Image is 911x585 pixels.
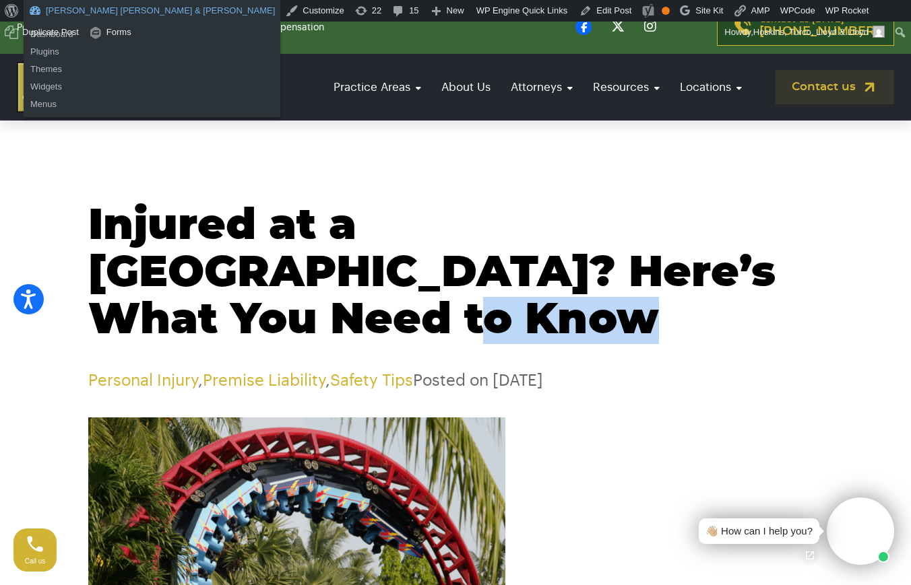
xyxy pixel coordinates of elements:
[717,8,894,46] a: Contact us [DATE][PHONE_NUMBER]
[106,22,131,43] span: Forms
[17,62,192,112] img: logo
[24,43,280,61] a: Plugins
[24,78,280,96] a: Widgets
[776,70,894,104] a: Contact us
[25,557,46,565] span: Call us
[22,22,79,43] span: Duplicate Post
[504,68,579,106] a: Attorneys
[673,68,749,106] a: Locations
[203,372,325,388] a: Premise Liability
[327,68,428,106] a: Practice Areas
[24,57,280,117] ul: Hoskins Turco Lloyd & Lloyd
[753,27,869,37] span: Hoskins, Turco, Lloyd & Lloyd
[24,61,280,78] a: Themes
[88,372,198,388] a: Personal Injury
[720,22,890,43] a: Howdy,
[695,5,723,15] span: Site Kit
[24,22,280,65] ul: Hoskins Turco Lloyd & Lloyd
[435,68,497,106] a: About Us
[586,68,666,106] a: Resources
[24,96,280,113] a: Menus
[24,26,280,43] a: Dashboard
[662,7,670,15] div: OK
[88,203,823,344] h1: Injured at a [GEOGRAPHIC_DATA]? Here’s What You Need to Know
[88,371,823,390] p: , , Posted on [DATE]
[705,524,813,539] div: 👋🏼 How can I help you?
[796,541,824,570] a: Open chat
[330,372,413,388] a: Safety Tips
